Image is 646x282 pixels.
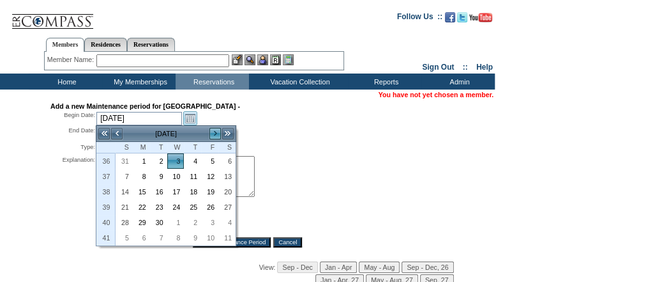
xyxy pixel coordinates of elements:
[202,200,218,214] a: 26
[257,54,268,65] img: Impersonate
[167,200,184,215] td: Wednesday, September 24, 2025
[133,215,150,230] td: Monday, September 29, 2025
[151,154,167,168] a: 2
[201,169,218,184] td: Friday, September 12, 2025
[202,215,218,230] a: 3
[219,231,235,245] a: 11
[168,185,184,199] a: 17
[133,200,150,215] td: Monday, September 22, 2025
[133,184,150,200] td: Monday, September 15, 2025
[96,153,116,169] th: 36
[445,16,455,24] a: Become our fan on Facebook
[116,142,133,153] th: Sunday
[201,230,218,246] td: Friday, October 10, 2025
[469,16,492,24] a: Subscribe to our YouTube Channel
[116,215,132,230] a: 28
[168,154,184,168] a: 3
[184,200,200,214] a: 25
[184,153,201,169] td: Thursday, September 04, 2025
[168,200,184,214] a: 24
[218,169,236,184] td: Saturday, September 13, 2025
[127,38,175,51] a: Reservations
[402,262,453,273] input: Sep - Dec, 26
[259,263,276,271] span: View:
[116,169,133,184] td: Sunday, September 07, 2025
[116,184,133,200] td: Sunday, September 14, 2025
[133,231,149,245] a: 6
[167,153,184,169] td: Wednesday, September 03, 2025
[133,142,150,153] th: Monday
[222,127,234,140] a: >>
[167,215,184,230] td: Wednesday, October 01, 2025
[116,215,133,230] td: Sunday, September 28, 2025
[133,169,150,184] td: Monday, September 08, 2025
[116,154,132,168] a: 31
[50,156,95,228] div: Explanation:
[184,215,201,230] td: Thursday, October 02, 2025
[133,153,150,169] td: Monday, September 01, 2025
[150,169,167,184] td: Tuesday, September 09, 2025
[277,262,317,273] input: Sep - Dec
[218,215,236,230] td: Saturday, October 04, 2025
[116,169,132,184] a: 7
[123,127,209,141] td: [DATE]
[184,169,201,184] td: Thursday, September 11, 2025
[151,185,167,199] a: 16
[84,38,127,51] a: Residences
[218,230,236,246] td: Saturday, October 11, 2025
[46,38,85,52] a: Members
[110,127,123,140] a: <
[283,54,294,65] img: b_calculator.gif
[422,63,454,72] a: Sign Out
[219,200,235,214] a: 27
[116,231,132,245] a: 5
[244,54,255,65] img: View
[47,54,96,65] div: Member Name:
[209,127,222,140] a: >
[348,74,421,90] td: Reports
[201,142,218,153] th: Friday
[270,54,281,65] img: Reservations
[421,74,495,90] td: Admin
[184,200,201,215] td: Thursday, September 25, 2025
[219,154,235,168] a: 6
[50,102,240,110] strong: Add a new Maintenance period for [GEOGRAPHIC_DATA] -
[133,215,149,230] a: 29
[463,63,468,72] span: ::
[201,215,218,230] td: Friday, October 03, 2025
[151,215,167,230] a: 30
[96,215,116,230] th: 40
[201,184,218,200] td: Friday, September 19, 2025
[218,200,236,215] td: Saturday, September 27, 2025
[202,231,218,245] a: 10
[469,13,492,22] img: Subscribe to our YouTube Channel
[116,153,133,169] td: Sunday, August 31, 2025
[98,127,110,140] a: <<
[218,184,236,200] td: Saturday, September 20, 2025
[184,184,201,200] td: Thursday, September 18, 2025
[219,169,235,184] a: 13
[133,230,150,246] td: Monday, October 06, 2025
[476,63,493,72] a: Help
[201,200,218,215] td: Friday, September 26, 2025
[116,185,132,199] a: 14
[168,215,184,230] a: 1
[201,153,218,169] td: Friday, September 05, 2025
[168,231,184,245] a: 8
[184,230,201,246] td: Thursday, October 09, 2025
[150,215,167,230] td: Tuesday, September 30, 2025
[202,154,218,168] a: 5
[167,142,184,153] th: Wednesday
[102,74,176,90] td: My Memberships
[50,127,95,141] div: End Date:
[150,153,167,169] td: Tuesday, September 02, 2025
[184,185,200,199] a: 18
[219,185,235,199] a: 20
[96,200,116,215] th: 39
[457,16,467,24] a: Follow us on Twitter
[116,200,132,214] a: 21
[184,231,200,245] a: 9
[184,215,200,230] a: 2
[457,12,467,22] img: Follow us on Twitter
[176,74,249,90] td: Reservations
